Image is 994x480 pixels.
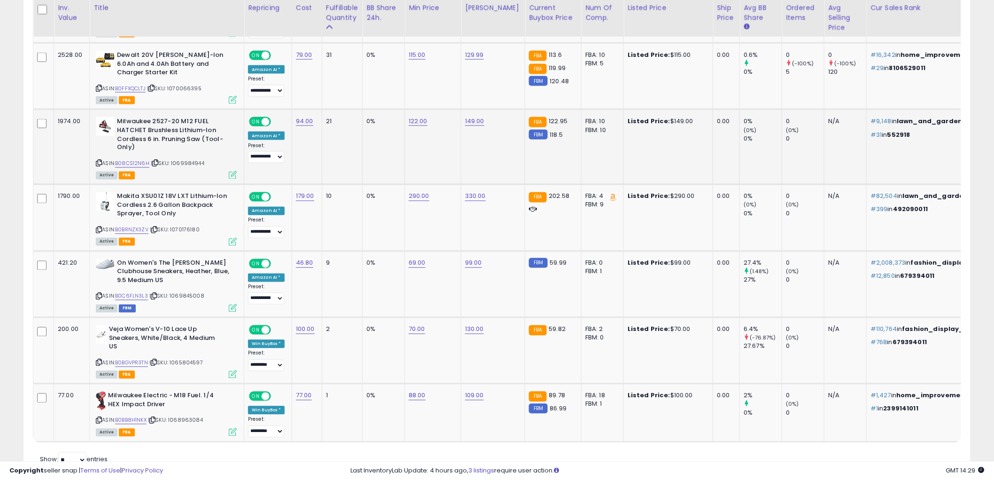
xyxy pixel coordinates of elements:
[628,391,670,400] b: Listed Price:
[585,400,616,409] div: FBM: 1
[870,325,897,334] span: #110,764
[248,207,285,215] div: Amazon AI *
[786,392,824,400] div: 0
[870,404,878,413] span: #1
[96,325,107,344] img: 21ohSVdQAyL._SL40_.jpg
[717,259,732,268] div: 0.00
[366,3,401,23] div: BB Share 24h.
[870,50,895,59] span: #16,342
[786,3,820,23] div: Ordered Items
[744,276,782,284] div: 27%
[115,417,147,425] a: B0BB8H1NKX
[96,192,115,211] img: 31t3G1PUpuL._SL40_.jpg
[366,192,397,201] div: 0%
[549,325,566,334] span: 59.82
[9,466,163,475] div: seller snap | |
[96,172,117,180] span: All listings currently available for purchase on Amazon
[270,260,285,268] span: OFF
[828,325,859,334] div: N/A
[628,192,706,201] div: $290.00
[96,325,237,378] div: ASIN:
[717,51,732,59] div: 0.00
[122,466,163,475] a: Privacy Policy
[149,292,204,300] span: | SKU: 1069845008
[96,51,237,103] div: ASIN:
[744,392,782,400] div: 2%
[786,210,824,218] div: 0
[248,142,285,164] div: Preset:
[351,466,985,475] div: Last InventoryLab Update: 4 hours ago, require user action.
[96,192,237,244] div: ASIN:
[366,392,397,400] div: 0%
[717,325,732,334] div: 0.00
[744,409,782,417] div: 0%
[750,268,769,275] small: (1.48%)
[549,391,566,400] span: 89.78
[585,334,616,342] div: FBM: 0
[58,51,82,59] div: 2528.00
[529,117,546,127] small: FBA
[119,238,135,246] span: FBA
[326,3,358,23] div: Fulfillable Quantity
[792,60,814,67] small: (-100%)
[248,340,285,348] div: Win BuyBox *
[326,392,355,400] div: 1
[96,392,237,435] div: ASIN:
[366,325,397,334] div: 0%
[149,359,203,367] span: | SKU: 1065804597
[786,117,824,126] div: 0
[884,404,919,413] span: 2399141011
[409,391,426,401] a: 88.00
[744,117,782,126] div: 0%
[628,3,709,13] div: Listed Price
[248,132,285,140] div: Amazon AI *
[465,259,482,268] a: 99.00
[744,126,757,134] small: (0%)
[248,3,288,13] div: Repricing
[786,126,799,134] small: (0%)
[119,96,135,104] span: FBA
[585,59,616,68] div: FBM: 5
[744,259,782,268] div: 27.4%
[870,63,884,72] span: #29
[270,193,285,201] span: OFF
[828,68,866,76] div: 120
[550,404,567,413] span: 86.99
[115,359,148,367] a: B0BGVPR3TN
[96,392,106,410] img: 31KNF-24edL._SL40_.jpg
[585,201,616,209] div: FBM: 9
[870,117,892,126] span: #9,148
[465,50,484,60] a: 129.99
[96,238,117,246] span: All listings currently available for purchase on Amazon
[744,201,757,209] small: (0%)
[585,392,616,400] div: FBA: 18
[296,325,315,334] a: 100.00
[248,217,285,238] div: Preset:
[409,192,429,201] a: 290.00
[786,409,824,417] div: 0
[250,52,262,60] span: ON
[786,51,824,59] div: 0
[248,284,285,305] div: Preset:
[786,259,824,268] div: 0
[96,96,117,104] span: All listings currently available for purchase on Amazon
[151,160,204,167] span: | SKU: 1069984944
[117,192,231,221] b: Makita XSU01Z 18V LXT Lithium-Ion Cordless 2.6 Gallon Backpack Sprayer, Tool Only
[529,130,547,140] small: FBM
[250,393,262,401] span: ON
[786,342,824,351] div: 0
[870,338,887,347] span: #768
[828,117,859,126] div: N/A
[248,406,285,415] div: Win BuyBox *
[409,50,426,60] a: 115.00
[93,3,240,13] div: Title
[58,192,82,201] div: 1790.00
[529,404,547,414] small: FBM
[58,259,82,268] div: 421.20
[270,393,285,401] span: OFF
[117,117,231,154] b: Milwaukee 2527-20 M12 FUEL HATCHET Brushless Lithium-Ion Cordless 6 in. Pruning Saw (Tool-Only)
[750,334,776,342] small: (-76.87%)
[786,201,799,209] small: (0%)
[465,192,486,201] a: 330.00
[946,466,985,475] span: 2025-10-8 14:29 GMT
